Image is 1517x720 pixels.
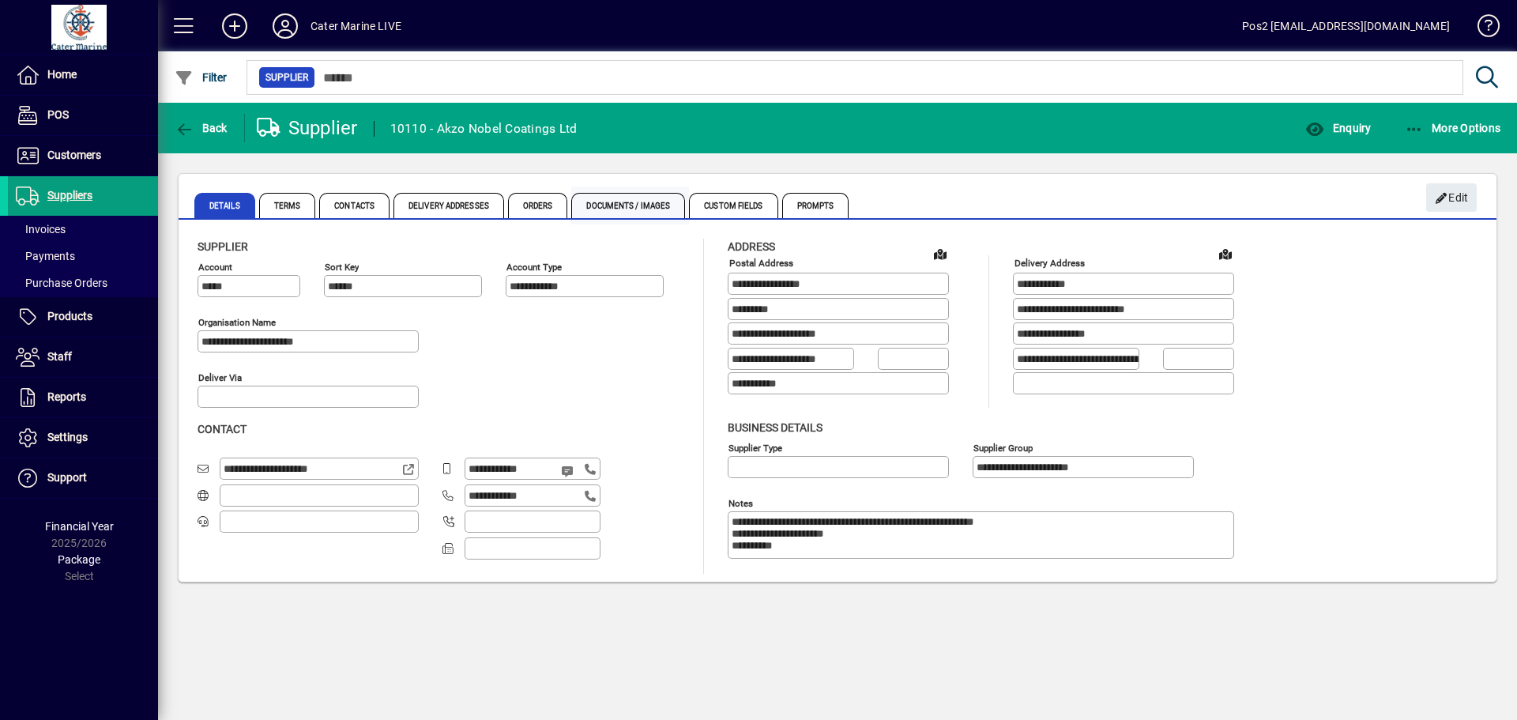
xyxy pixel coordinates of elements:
button: Filter [171,63,232,92]
mat-label: Deliver via [198,372,242,383]
span: Filter [175,71,228,84]
button: Send SMS [550,452,588,490]
span: Invoices [16,223,66,236]
span: Custom Fields [689,193,777,218]
span: Suppliers [47,189,92,202]
mat-label: Account [198,262,232,273]
span: Terms [259,193,316,218]
a: Support [8,458,158,498]
a: Payments [8,243,158,270]
app-page-header-button: Back [158,114,245,142]
mat-label: Notes [728,497,753,508]
div: Cater Marine LIVE [311,13,401,39]
span: Address [728,240,775,253]
span: Enquiry [1305,122,1371,134]
button: Add [209,12,260,40]
button: Enquiry [1301,114,1375,142]
a: View on map [1213,241,1238,266]
span: Payments [16,250,75,262]
span: Delivery Addresses [393,193,504,218]
a: POS [8,96,158,135]
a: Staff [8,337,158,377]
div: Supplier [257,115,358,141]
span: Contacts [319,193,390,218]
div: Pos2 [EMAIL_ADDRESS][DOMAIN_NAME] [1242,13,1450,39]
button: More Options [1401,114,1505,142]
span: Financial Year [45,520,114,533]
span: Documents / Images [571,193,685,218]
span: Settings [47,431,88,443]
span: Business details [728,421,822,434]
a: Home [8,55,158,95]
span: Edit [1435,185,1469,211]
span: Back [175,122,228,134]
mat-label: Sort key [325,262,359,273]
a: Invoices [8,216,158,243]
mat-label: Organisation name [198,317,276,328]
span: Support [47,471,87,484]
mat-label: Account Type [506,262,562,273]
button: Back [171,114,232,142]
a: Purchase Orders [8,270,158,296]
a: Reports [8,378,158,417]
span: Contact [198,423,247,435]
span: Prompts [782,193,849,218]
mat-label: Supplier group [973,442,1033,453]
span: Details [194,193,255,218]
a: View on map [928,241,953,266]
span: Package [58,553,100,566]
a: Knowledge Base [1466,3,1497,55]
span: Home [47,68,77,81]
mat-label: Supplier type [728,442,782,453]
span: Products [47,310,92,322]
span: Supplier [198,240,248,253]
span: Customers [47,149,101,161]
span: Supplier [265,70,308,85]
a: Products [8,297,158,337]
span: POS [47,108,69,121]
span: Purchase Orders [16,277,107,289]
a: Settings [8,418,158,458]
span: Orders [508,193,568,218]
button: Edit [1426,183,1477,212]
a: Customers [8,136,158,175]
div: 10110 - Akzo Nobel Coatings Ltd [390,116,578,141]
span: Reports [47,390,86,403]
button: Profile [260,12,311,40]
span: Staff [47,350,72,363]
span: More Options [1405,122,1501,134]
